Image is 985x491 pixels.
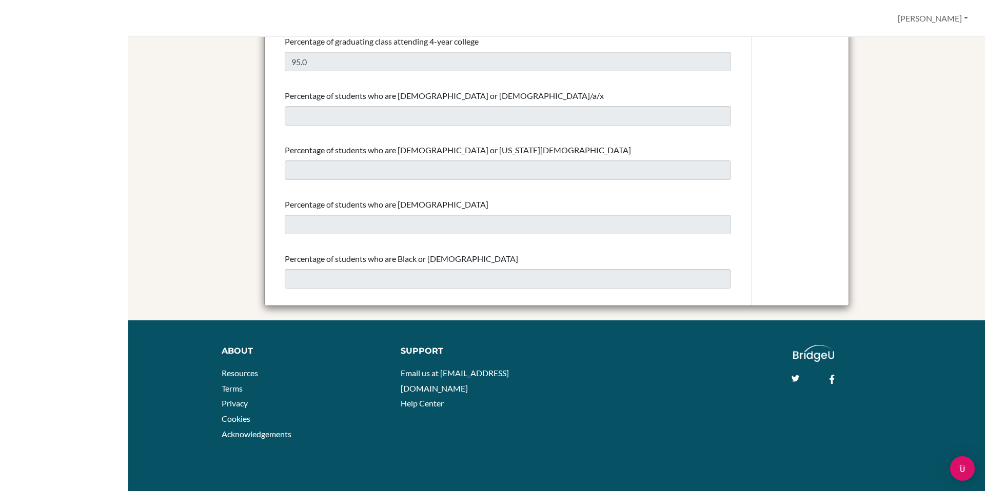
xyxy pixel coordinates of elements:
[401,368,509,393] a: Email us at [EMAIL_ADDRESS][DOMAIN_NAME]
[222,414,250,423] a: Cookies
[222,398,248,408] a: Privacy
[285,254,518,263] span: Percentage of students who are Black or [DEMOGRAPHIC_DATA]
[222,429,291,439] a: Acknowledgements
[285,36,479,46] span: Percentage of graduating class attending 4-year college
[222,368,258,378] a: Resources
[285,199,488,209] span: Percentage of students who are [DEMOGRAPHIC_DATA]
[285,91,604,100] span: Percentage of students who are [DEMOGRAPHIC_DATA] or [DEMOGRAPHIC_DATA]/a/x
[285,145,631,155] span: Percentage of students who are [DEMOGRAPHIC_DATA] or [US_STATE][DEMOGRAPHIC_DATA]
[793,345,835,362] img: logo_white@2x-f4f0deed5e89b7ecb1c2cc34c3e3d731f90f0f143d5ea2071677605dd97b5244.png
[222,383,243,393] a: Terms
[893,9,973,28] button: [PERSON_NAME]
[401,345,545,357] div: Support
[401,398,444,408] a: Help Center
[950,456,975,481] div: Open Intercom Messenger
[222,345,378,357] div: About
